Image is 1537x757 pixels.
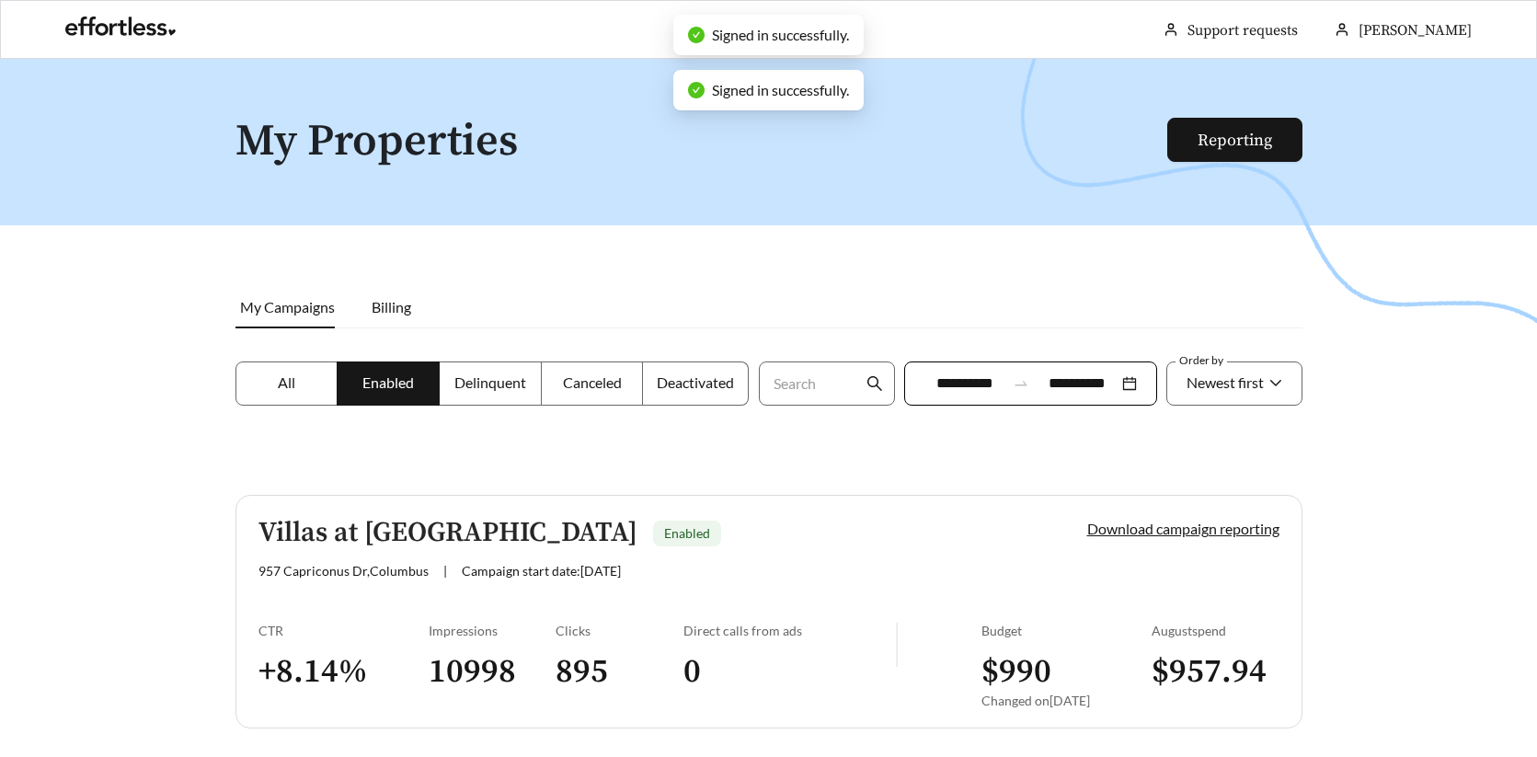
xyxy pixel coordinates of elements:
span: Enabled [362,373,414,391]
h3: 895 [556,651,683,693]
h1: My Properties [235,118,1169,166]
h5: Villas at [GEOGRAPHIC_DATA] [258,518,637,548]
img: line [896,623,898,667]
span: swap-right [1013,375,1029,392]
span: Signed in successfully. [712,81,849,98]
span: [PERSON_NAME] [1359,21,1472,40]
span: Canceled [563,373,622,391]
span: Campaign start date: [DATE] [462,563,621,579]
span: All [278,373,295,391]
a: Villas at [GEOGRAPHIC_DATA]Enabled957 Capriconus Dr,Columbus|Campaign start date:[DATE]Download c... [235,495,1302,728]
div: CTR [258,623,429,638]
span: Delinquent [454,373,526,391]
span: Signed in successfully. [712,26,849,43]
span: to [1013,375,1029,392]
span: My Campaigns [240,298,335,315]
a: Reporting [1198,130,1272,151]
span: Enabled [664,525,710,541]
div: Direct calls from ads [683,623,896,638]
span: check-circle [688,27,705,43]
span: | [443,563,447,579]
span: 957 Capriconus Dr , Columbus [258,563,429,579]
h3: $ 957.94 [1152,651,1279,693]
h3: 10998 [429,651,556,693]
div: Changed on [DATE] [981,693,1152,708]
span: Newest first [1187,373,1264,391]
a: Download campaign reporting [1087,520,1279,537]
span: search [866,375,883,392]
span: check-circle [688,82,705,98]
a: Support requests [1187,21,1298,40]
div: Clicks [556,623,683,638]
div: Impressions [429,623,556,638]
h3: $ 990 [981,651,1152,693]
h3: 0 [683,651,896,693]
span: Deactivated [657,373,734,391]
div: August spend [1152,623,1279,638]
h3: + 8.14 % [258,651,429,693]
span: Billing [372,298,411,315]
div: Budget [981,623,1152,638]
button: Reporting [1167,118,1302,162]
